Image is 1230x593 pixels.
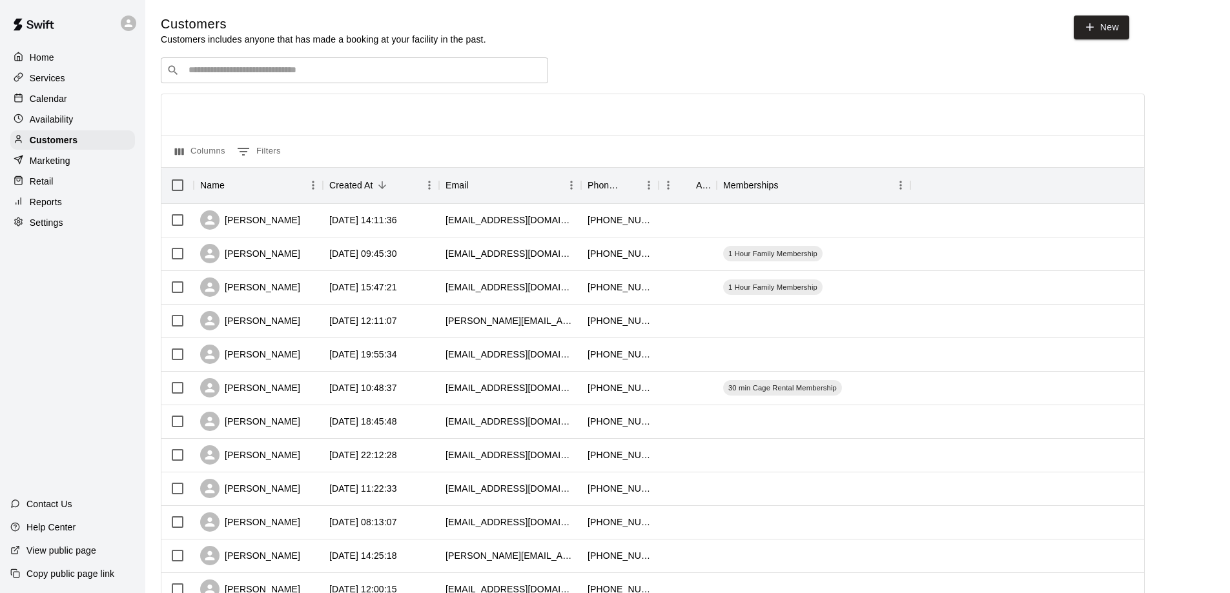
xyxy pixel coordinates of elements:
div: lopez.diego@ymail.com [446,314,575,327]
a: New [1074,15,1129,39]
button: Menu [659,176,678,195]
div: +18323858223 [588,247,652,260]
p: Availability [30,113,74,126]
div: jzook4film@gmail.com [446,448,575,461]
div: Memberships [723,167,779,203]
button: Sort [678,176,696,194]
div: +18323857165 [588,214,652,226]
div: 2025-07-12 14:25:18 [329,549,397,562]
p: Home [30,51,54,64]
div: [PERSON_NAME] [200,546,300,565]
div: Age [696,167,710,203]
p: Settings [30,216,63,229]
div: Created At [323,167,439,203]
div: robocoo@gmail.com [446,214,575,226]
a: Customers [10,130,135,150]
p: Services [30,72,65,85]
div: [PERSON_NAME] [200,378,300,397]
div: [PERSON_NAME] [200,210,300,230]
div: Phone Number [581,167,659,203]
div: 1 Hour Family Membership [723,246,823,261]
div: 2025-08-05 12:11:07 [329,314,397,327]
div: 2025-07-29 19:55:34 [329,348,397,361]
div: 2025-07-25 22:12:28 [329,448,397,461]
div: +2819612313 [588,348,652,361]
div: antonioacoria1982@gmail.com [446,281,575,294]
div: [PERSON_NAME] [200,277,300,297]
p: Customers includes anyone that has made a booking at your facility in the past. [161,33,486,46]
div: 2025-08-06 15:47:21 [329,281,397,294]
button: Sort [621,176,639,194]
span: 1 Hour Family Membership [723,282,823,292]
p: Customers [30,134,77,146]
button: Sort [469,176,487,194]
div: 2025-08-11 14:11:36 [329,214,397,226]
div: +18325447314 [588,448,652,461]
p: Contact Us [26,498,72,510]
div: 2025-07-21 11:22:33 [329,482,397,495]
div: 2025-08-08 09:45:30 [329,247,397,260]
div: [PERSON_NAME] [200,244,300,263]
div: 30 min Cage Rental Membership [723,380,842,396]
div: lornamchone@gmail.com [446,247,575,260]
div: Email [439,167,581,203]
div: 1 Hour Family Membership [723,279,823,295]
button: Menu [891,176,910,195]
span: 30 min Cage Rental Membership [723,383,842,393]
p: Retail [30,175,54,188]
button: Sort [779,176,797,194]
a: Settings [10,213,135,232]
p: Calendar [30,92,67,105]
div: [PERSON_NAME] [200,412,300,431]
div: Search customers by name or email [161,57,548,83]
div: +12817348156 [588,381,652,394]
div: apq0506@gmail.com [446,516,575,528]
div: sctitansjohnstone@gmail.com [446,348,575,361]
button: Select columns [172,141,229,162]
div: +17738700440 [588,281,652,294]
div: Phone Number [588,167,621,203]
button: Menu [303,176,323,195]
div: gerber4174@gmail.com [446,482,575,495]
div: Age [659,167,717,203]
a: Retail [10,172,135,191]
div: vladimir.voblikov@gmail.com [446,549,575,562]
a: Calendar [10,89,135,108]
p: Copy public page link [26,567,114,580]
div: [PERSON_NAME] [200,512,300,532]
div: 2025-07-26 18:45:48 [329,415,397,428]
div: +18326923762 [588,314,652,327]
p: Help Center [26,521,76,534]
a: Reports [10,192,135,212]
p: View public page [26,544,96,557]
button: Sort [373,176,391,194]
div: chad_pogue@yahoo.com [446,381,575,394]
button: Show filters [234,141,284,162]
button: Menu [639,176,659,195]
div: [PERSON_NAME] [200,479,300,498]
button: Sort [225,176,243,194]
div: [PERSON_NAME] [200,311,300,330]
a: Services [10,68,135,88]
button: Menu [562,176,581,195]
a: Marketing [10,151,135,170]
a: Availability [10,110,135,129]
div: +19122244498 [588,549,652,562]
div: angelacarrell@hotmail.com [446,415,575,428]
span: 1 Hour Family Membership [723,248,823,259]
p: Marketing [30,154,70,167]
p: Reports [30,196,62,208]
div: +18323303412 [588,482,652,495]
a: Home [10,48,135,67]
div: [PERSON_NAME] [200,345,300,364]
div: Memberships [717,167,910,203]
h5: Customers [161,15,486,33]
